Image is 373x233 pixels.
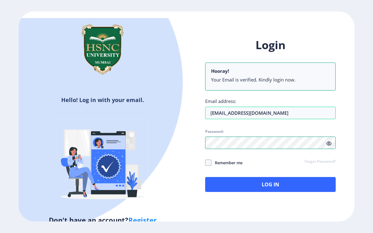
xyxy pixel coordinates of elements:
[211,68,229,74] b: Hooray!
[48,106,157,215] img: Verified-rafiki.svg
[211,159,242,166] span: Remember me
[205,177,336,192] button: Log In
[211,77,330,83] li: Your Email is verified. Kindly login now.
[305,159,336,165] a: Forgot Password?
[205,107,336,119] input: Email address
[128,215,157,225] a: Register
[23,215,182,225] h5: Don't have an account?
[71,18,134,80] img: hsnc.png
[205,38,336,53] h1: Login
[205,129,224,134] label: Password:
[205,98,236,104] label: Email address:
